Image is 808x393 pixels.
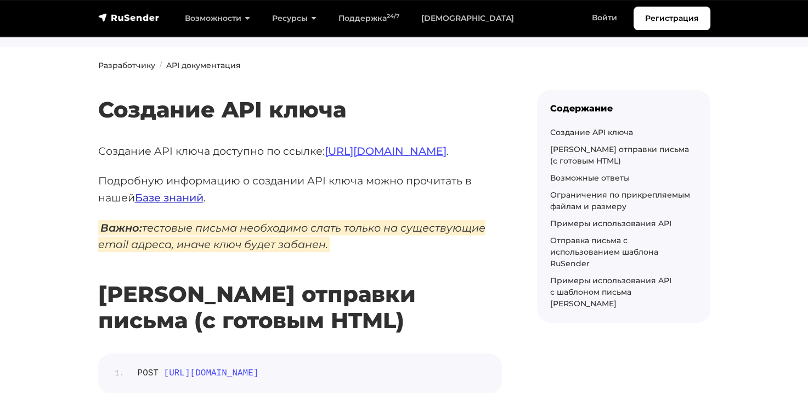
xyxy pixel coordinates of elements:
img: RuSender [98,12,160,23]
sup: 24/7 [387,13,399,20]
a: Создание API ключа [550,127,633,137]
a: Примеры использования API с шаблоном письма [PERSON_NAME] [550,276,671,308]
a: Войти [581,7,628,29]
span: [URL][DOMAIN_NAME] [164,368,259,378]
a: [DEMOGRAPHIC_DATA] [410,7,525,30]
a: Ресурсы [261,7,327,30]
a: Регистрация [634,7,710,30]
a: Отправка письма с использованием шаблона RuSender [550,235,658,268]
a: Разработчику [98,60,155,70]
a: Возможности [174,7,261,30]
div: Содержание [550,103,697,114]
a: Примеры использования API [550,218,671,228]
p: Создание API ключа доступно по ссылке: . [98,143,502,160]
a: Ограничения по прикрепляемым файлам и размеру [550,190,690,211]
a: Поддержка24/7 [327,7,410,30]
span: POST [138,368,159,378]
a: [URL][DOMAIN_NAME] [325,144,447,158]
p: Подробную информацию о создании API ключа можно прочитать в нашей . [98,172,502,206]
nav: breadcrumb [98,60,710,71]
em: тестовые письма необходимо слать только на существующие email адреса, иначе ключ будет забанен. [98,220,485,252]
a: API документация [166,60,241,70]
h2: Создание API ключа [98,64,502,123]
a: Базе знаний [135,191,204,204]
a: [PERSON_NAME] отправки письма (с готовым HTML) [550,144,689,166]
h2: [PERSON_NAME] отправки письма (с готовым HTML) [98,249,502,334]
b: Важно: [100,221,142,234]
a: Возможные ответы [550,173,630,183]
